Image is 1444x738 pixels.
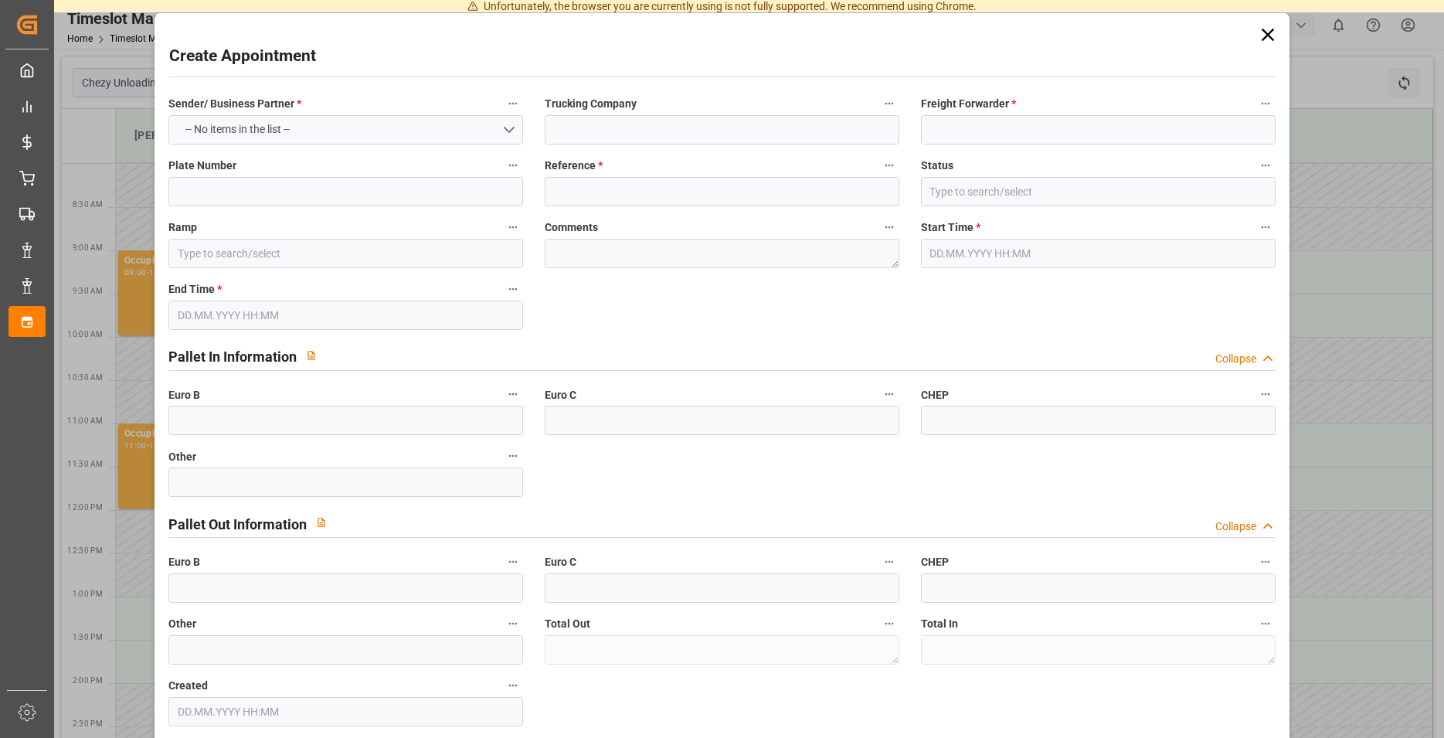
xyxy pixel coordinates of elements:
button: Comments [879,217,899,237]
button: CHEP [1255,552,1276,572]
button: Freight Forwarder * [1255,94,1276,114]
div: Collapse [1215,519,1256,535]
span: Sender/ Business Partner [168,96,301,112]
button: Start Time * [1255,217,1276,237]
input: Type to search/select [921,177,1276,206]
button: Euro B [503,384,523,404]
button: End Time * [503,279,523,299]
button: Other [503,614,523,634]
span: Plate Number [168,158,236,174]
input: DD.MM.YYYY HH:MM [168,697,523,726]
button: Other [503,446,523,466]
span: CHEP [921,387,949,403]
span: CHEP [921,554,949,570]
span: Status [921,158,953,174]
span: End Time [168,281,222,298]
button: Euro C [879,552,899,572]
span: Trucking Company [545,96,637,112]
button: View description [297,341,326,370]
span: Freight Forwarder [921,96,1016,112]
span: Euro C [545,387,576,403]
input: DD.MM.YYYY HH:MM [921,239,1276,268]
span: Other [168,616,196,632]
button: Ramp [503,217,523,237]
span: Other [168,449,196,465]
span: Euro B [168,387,200,403]
button: View description [307,508,336,537]
span: Ramp [168,219,197,236]
span: Reference [545,158,603,174]
span: Created [168,678,208,694]
span: Total In [921,616,958,632]
span: Euro B [168,554,200,570]
button: Euro B [503,552,523,572]
button: Status [1255,155,1276,175]
span: -- No items in the list -- [178,121,297,138]
button: Created [503,675,523,695]
button: Euro C [879,384,899,404]
input: DD.MM.YYYY HH:MM [168,301,523,330]
button: CHEP [1255,384,1276,404]
h2: Pallet Out Information [168,514,307,535]
button: Sender/ Business Partner * [503,94,523,114]
span: Total Out [545,616,590,632]
button: Total In [1255,614,1276,634]
div: Collapse [1215,351,1256,367]
span: Euro C [545,554,576,570]
input: Type to search/select [168,239,523,268]
span: Start Time [921,219,980,236]
h2: Pallet In Information [168,346,297,367]
button: open menu [168,115,523,145]
button: Trucking Company [879,94,899,114]
button: Total Out [879,614,899,634]
button: Reference * [879,155,899,175]
span: Comments [545,219,598,236]
h2: Create Appointment [169,44,316,69]
button: Plate Number [503,155,523,175]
